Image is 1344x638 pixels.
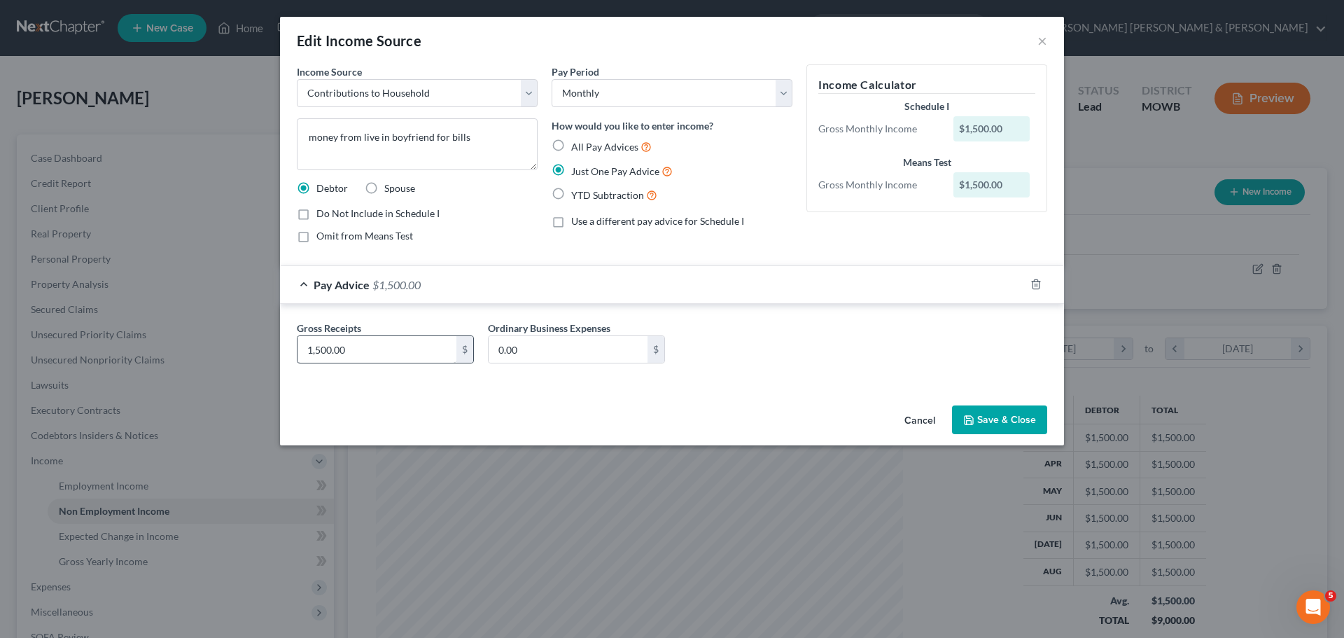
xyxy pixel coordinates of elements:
[571,189,644,201] span: YTD Subtraction
[818,99,1035,113] div: Schedule I
[952,405,1047,435] button: Save & Close
[818,155,1035,169] div: Means Test
[297,336,456,363] input: 0.00
[953,116,1030,141] div: $1,500.00
[571,165,659,177] span: Just One Pay Advice
[811,122,946,136] div: Gross Monthly Income
[314,278,370,291] span: Pay Advice
[1296,590,1330,624] iframe: Intercom live chat
[571,215,744,227] span: Use a different pay advice for Schedule I
[297,321,361,335] label: Gross Receipts
[316,230,413,242] span: Omit from Means Test
[488,321,610,335] label: Ordinary Business Expenses
[316,207,440,219] span: Do Not Include in Schedule I
[818,76,1035,94] h5: Income Calculator
[811,178,946,192] div: Gross Monthly Income
[297,66,362,78] span: Income Source
[893,407,946,435] button: Cancel
[1037,32,1047,49] button: ×
[384,182,415,194] span: Spouse
[571,141,638,153] span: All Pay Advices
[316,182,348,194] span: Debtor
[1325,590,1336,602] span: 5
[297,31,421,50] div: Edit Income Source
[489,336,647,363] input: 0.00
[552,64,599,79] label: Pay Period
[647,336,664,363] div: $
[456,336,473,363] div: $
[372,278,421,291] span: $1,500.00
[552,118,713,133] label: How would you like to enter income?
[953,172,1030,197] div: $1,500.00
